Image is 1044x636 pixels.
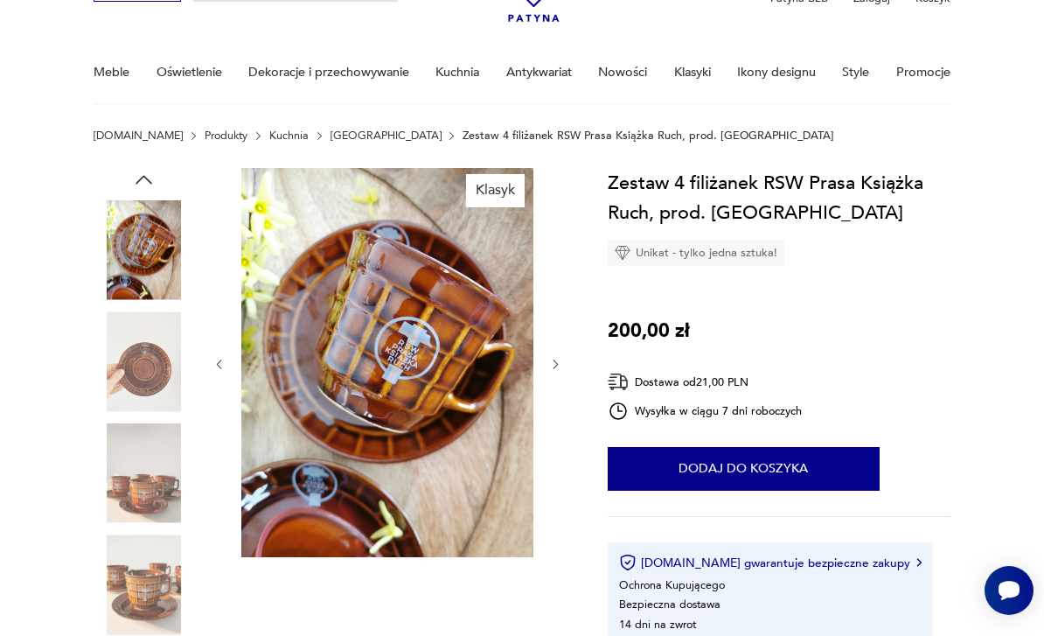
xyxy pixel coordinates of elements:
[737,42,816,102] a: Ikony designu
[94,423,193,523] img: Zdjęcie produktu Zestaw 4 filiżanek RSW Prasa Książka Ruch, prod. Pruszków
[94,42,129,102] a: Meble
[435,42,479,102] a: Kuchnia
[608,371,629,393] img: Ikona dostawy
[608,240,784,266] div: Unikat - tylko jedna sztuka!
[608,401,802,422] div: Wysyłka w ciągu 7 dni roboczych
[94,311,193,411] img: Zdjęcie produktu Zestaw 4 filiżanek RSW Prasa Książka Ruch, prod. Pruszków
[157,42,222,102] a: Oświetlenie
[608,168,950,227] h1: Zestaw 4 filiżanek RSW Prasa Książka Ruch, prod. [GEOGRAPHIC_DATA]
[916,558,922,567] img: Ikona strzałki w prawo
[463,129,834,142] p: Zestaw 4 filiżanek RSW Prasa Książka Ruch, prod. [GEOGRAPHIC_DATA]
[608,371,802,393] div: Dostawa od 21,00 PLN
[94,200,193,300] img: Zdjęcie produktu Zestaw 4 filiżanek RSW Prasa Książka Ruch, prod. Pruszków
[94,535,193,634] img: Zdjęcie produktu Zestaw 4 filiżanek RSW Prasa Książka Ruch, prod. Pruszków
[466,174,525,207] div: Klasyk
[985,566,1034,615] iframe: Smartsupp widget button
[842,42,869,102] a: Style
[619,617,696,633] li: 14 dni na zwrot
[619,577,725,593] li: Ochrona Kupującego
[619,554,637,571] img: Ikona certyfikatu
[241,168,533,558] img: Zdjęcie produktu Zestaw 4 filiżanek RSW Prasa Książka Ruch, prod. Pruszków
[331,129,442,142] a: [GEOGRAPHIC_DATA]
[608,316,690,346] p: 200,00 zł
[619,597,720,612] li: Bezpieczna dostawa
[506,42,572,102] a: Antykwariat
[205,129,247,142] a: Produkty
[619,554,921,571] button: [DOMAIN_NAME] gwarantuje bezpieczne zakupy
[269,129,309,142] a: Kuchnia
[896,42,950,102] a: Promocje
[674,42,711,102] a: Klasyki
[615,245,630,261] img: Ikona diamentu
[608,447,880,491] button: Dodaj do koszyka
[248,42,409,102] a: Dekoracje i przechowywanie
[94,129,183,142] a: [DOMAIN_NAME]
[598,42,647,102] a: Nowości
